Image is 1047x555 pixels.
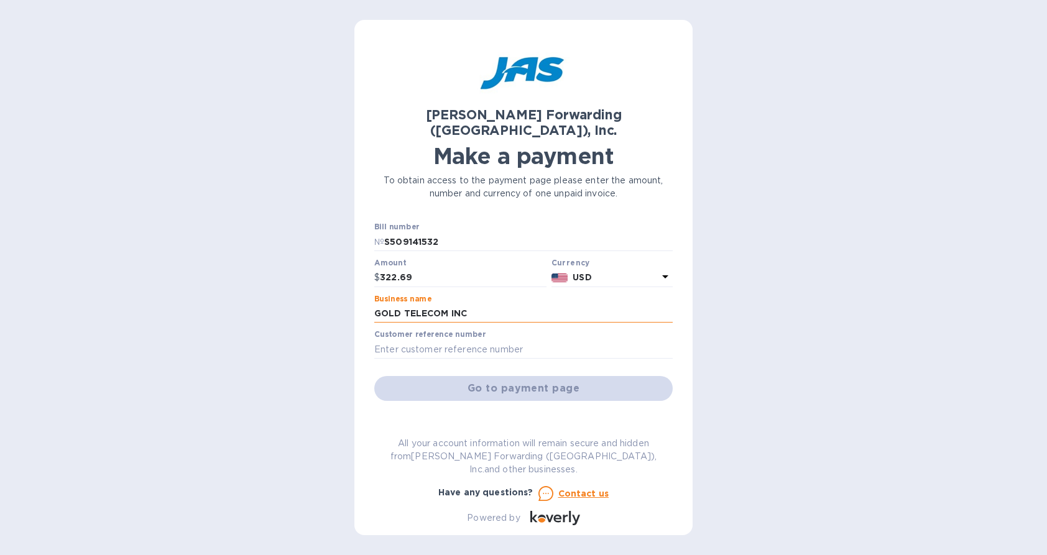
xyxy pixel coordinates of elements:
[467,511,520,525] p: Powered by
[374,437,673,476] p: All your account information will remain secure and hidden from [PERSON_NAME] Forwarding ([GEOGRA...
[374,259,406,267] label: Amount
[374,224,419,231] label: Bill number
[374,295,431,303] label: Business name
[438,487,533,497] b: Have any questions?
[374,305,673,323] input: Enter business name
[374,236,384,249] p: №
[551,258,590,267] b: Currency
[573,272,591,282] b: USD
[384,232,673,251] input: Enter bill number
[374,271,380,284] p: $
[374,174,673,200] p: To obtain access to the payment page please enter the amount, number and currency of one unpaid i...
[426,107,622,138] b: [PERSON_NAME] Forwarding ([GEOGRAPHIC_DATA]), Inc.
[374,331,486,339] label: Customer reference number
[374,340,673,359] input: Enter customer reference number
[558,488,609,498] u: Contact us
[380,268,547,287] input: 0.00
[374,143,673,169] h1: Make a payment
[551,273,568,282] img: USD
